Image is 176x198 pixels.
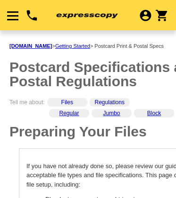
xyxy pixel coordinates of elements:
a: Jumbo [103,110,120,117]
a: Regulations [95,99,125,106]
a: [DOMAIN_NAME] [9,43,52,49]
a: Files [61,99,73,106]
i: shopping_cart [155,9,169,23]
a: Block [147,110,161,117]
a: shopping_cart [155,11,169,23]
a: Getting Started [55,43,90,49]
a: local_phone [25,9,39,23]
span: > > Postcard Print & Postal Specs [9,43,164,49]
i: account_circle [139,9,152,23]
a: account_circle [139,11,152,23]
a: Regular [59,110,79,117]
